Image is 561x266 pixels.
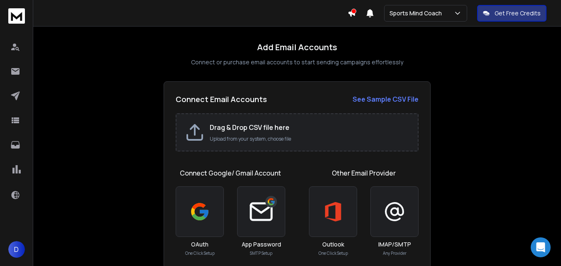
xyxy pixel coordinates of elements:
[191,240,208,249] h3: OAuth
[8,8,25,24] img: logo
[477,5,546,22] button: Get Free Credits
[353,94,419,104] a: See Sample CSV File
[180,168,281,178] h1: Connect Google/ Gmail Account
[531,237,551,257] div: Open Intercom Messenger
[242,240,281,249] h3: App Password
[332,168,396,178] h1: Other Email Provider
[185,250,215,256] p: One Click Setup
[191,58,403,66] p: Connect or purchase email accounts to start sending campaigns effortlessly
[8,241,25,258] button: D
[176,93,267,105] h2: Connect Email Accounts
[210,136,409,142] p: Upload from your system, choose file
[353,95,419,104] strong: See Sample CSV File
[257,41,337,53] h1: Add Email Accounts
[378,240,411,249] h3: IMAP/SMTP
[250,250,272,256] p: SMTP Setup
[210,122,409,132] h2: Drag & Drop CSV file here
[318,250,348,256] p: One Click Setup
[383,250,407,256] p: Any Provider
[495,9,541,17] p: Get Free Credits
[390,9,445,17] p: Sports Mind Coach
[322,240,344,249] h3: Outlook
